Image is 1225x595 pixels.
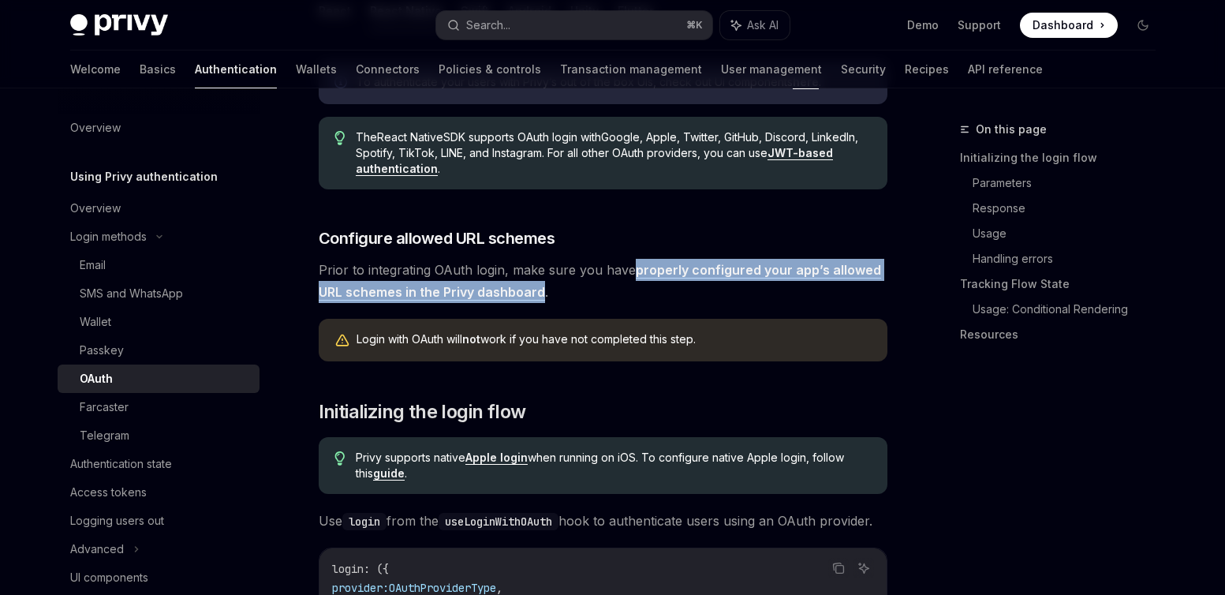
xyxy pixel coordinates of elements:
a: Parameters [973,170,1168,196]
div: Advanced [70,540,124,559]
a: Authentication state [58,450,260,478]
button: Search...⌘K [436,11,712,39]
span: On this page [976,120,1047,139]
div: Wallet [80,312,111,331]
div: Passkey [80,341,124,360]
a: Dashboard [1020,13,1118,38]
span: Configure allowed URL schemes [319,227,555,249]
div: Telegram [80,426,129,445]
a: Demo [907,17,939,33]
code: useLoginWithOAuth [439,513,558,530]
a: Email [58,251,260,279]
a: Overview [58,114,260,142]
span: ⌘ K [686,19,703,32]
a: UI components [58,563,260,592]
span: Privy supports native when running on iOS. To configure native Apple login, follow this . [356,450,871,481]
a: API reference [968,51,1043,88]
a: Connectors [356,51,420,88]
a: Access tokens [58,478,260,507]
button: Ask AI [853,558,874,578]
a: Usage [973,221,1168,246]
div: Login methods [70,227,147,246]
code: login [342,513,387,530]
div: UI components [70,568,148,587]
strong: not [462,332,480,346]
a: Welcome [70,51,121,88]
a: Passkey [58,336,260,365]
a: Logging users out [58,507,260,535]
button: Toggle dark mode [1130,13,1156,38]
div: OAuth [80,369,113,388]
span: The React Native SDK supports OAuth login with Google, Apple, Twitter, GitHub, Discord, LinkedIn,... [356,129,871,177]
a: Resources [960,322,1168,347]
a: Initializing the login flow [960,145,1168,170]
img: dark logo [70,14,168,36]
span: login [332,562,364,576]
a: Security [841,51,886,88]
a: Policies & controls [439,51,541,88]
span: , [496,581,502,595]
a: Transaction management [560,51,702,88]
div: Overview [70,118,121,137]
a: Support [958,17,1001,33]
svg: Tip [334,131,345,145]
span: Initializing the login flow [319,399,526,425]
a: Wallet [58,308,260,336]
button: Copy the contents from the code block [828,558,849,578]
a: Response [973,196,1168,221]
span: Dashboard [1033,17,1093,33]
div: Search... [466,16,510,35]
a: SMS and WhatsApp [58,279,260,308]
div: Access tokens [70,483,147,502]
a: Telegram [58,421,260,450]
span: Use from the hook to authenticate users using an OAuth provider. [319,510,887,532]
a: Usage: Conditional Rendering [973,297,1168,322]
div: Overview [70,199,121,218]
a: Authentication [195,51,277,88]
h5: Using Privy authentication [70,167,218,186]
a: Farcaster [58,393,260,421]
div: Login with OAuth will work if you have not completed this step. [357,331,872,349]
a: Handling errors [973,246,1168,271]
a: User management [721,51,822,88]
div: SMS and WhatsApp [80,284,183,303]
span: Ask AI [747,17,779,33]
a: Overview [58,194,260,223]
a: Tracking Flow State [960,271,1168,297]
button: Ask AI [720,11,790,39]
div: Farcaster [80,398,129,417]
svg: Tip [334,451,345,466]
span: provider: [332,581,389,595]
a: OAuth [58,365,260,393]
a: guide [373,466,405,481]
span: Prior to integrating OAuth login, make sure you have . [319,259,887,303]
a: Wallets [296,51,337,88]
div: Logging users out [70,511,164,530]
a: Basics [140,51,176,88]
div: Authentication state [70,455,172,473]
a: Recipes [905,51,949,88]
span: : ({ [364,562,389,576]
span: OAuthProviderType [389,581,496,595]
div: Email [80,256,106,275]
svg: Warning [334,333,350,349]
a: Apple login [465,451,528,465]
